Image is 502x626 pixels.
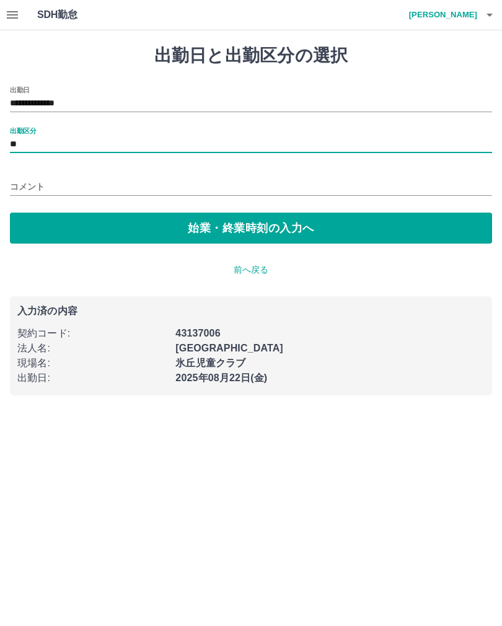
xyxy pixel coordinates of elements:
[10,213,492,244] button: 始業・終業時刻の入力へ
[17,306,485,316] p: 入力済の内容
[175,343,283,353] b: [GEOGRAPHIC_DATA]
[17,371,168,386] p: 出勤日 :
[17,326,168,341] p: 契約コード :
[175,328,220,338] b: 43137006
[10,85,30,94] label: 出勤日
[10,126,36,135] label: 出勤区分
[10,263,492,276] p: 前へ戻る
[175,373,267,383] b: 2025年08月22日(金)
[17,341,168,356] p: 法人名 :
[10,45,492,66] h1: 出勤日と出勤区分の選択
[17,356,168,371] p: 現場名 :
[175,358,245,368] b: 氷丘児童クラブ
